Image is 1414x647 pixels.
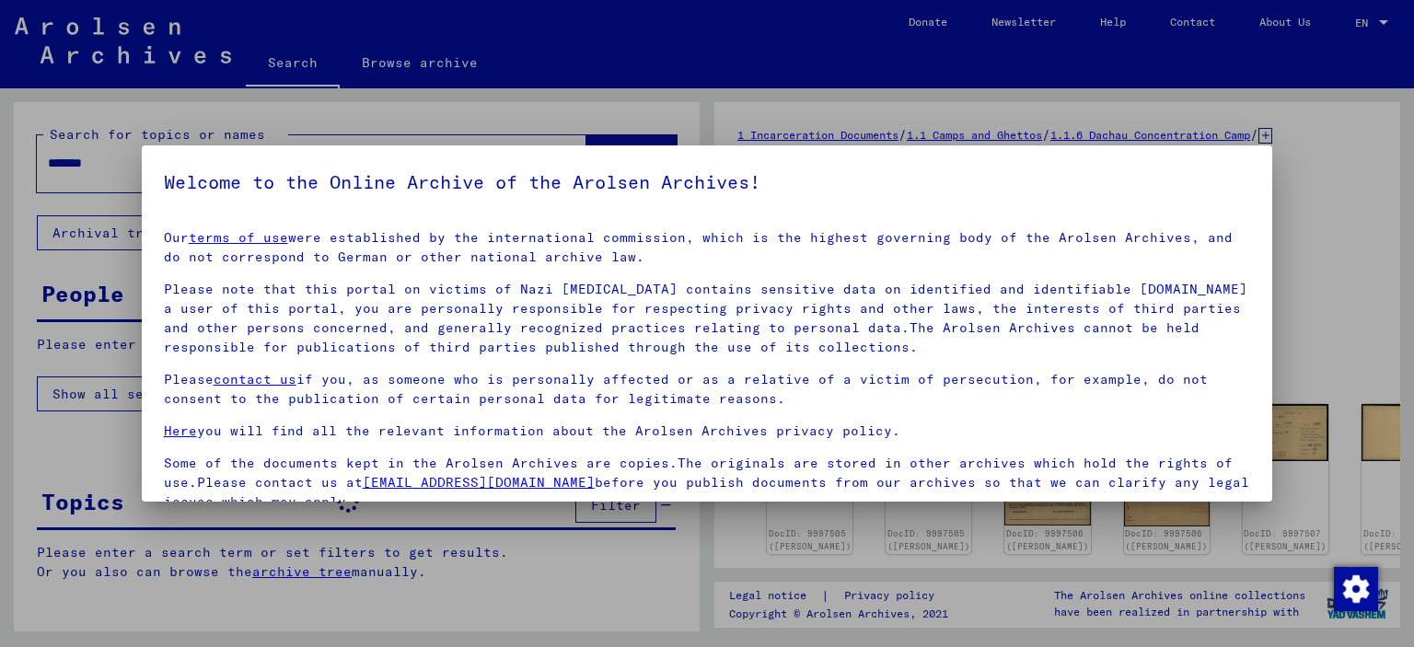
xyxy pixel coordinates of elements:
a: Here [164,422,197,439]
p: Please if you, as someone who is personally affected or as a relative of a victim of persecution,... [164,370,1251,409]
h5: Welcome to the Online Archive of the Arolsen Archives! [164,168,1251,197]
a: [EMAIL_ADDRESS][DOMAIN_NAME] [363,474,595,491]
p: Our were established by the international commission, which is the highest governing body of the ... [164,228,1251,267]
p: you will find all the relevant information about the Arolsen Archives privacy policy. [164,422,1251,441]
p: Some of the documents kept in the Arolsen Archives are copies.The originals are stored in other a... [164,454,1251,512]
a: contact us [214,371,296,387]
p: Please note that this portal on victims of Nazi [MEDICAL_DATA] contains sensitive data on identif... [164,280,1251,357]
img: Change consent [1334,567,1378,611]
a: terms of use [189,229,288,246]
